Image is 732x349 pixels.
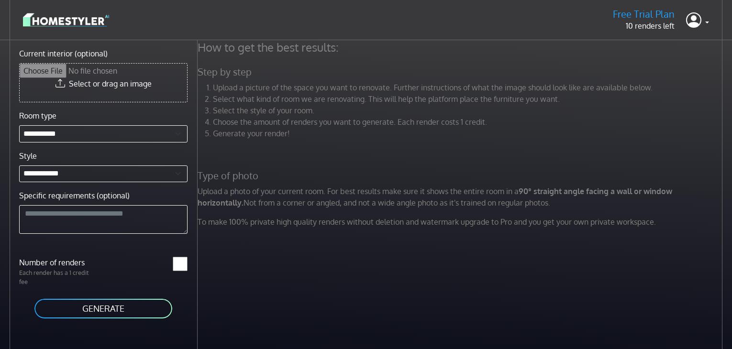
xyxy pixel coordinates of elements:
[613,8,675,20] h5: Free Trial Plan
[13,268,103,286] p: Each render has a 1 credit fee
[19,190,130,201] label: Specific requirements (optional)
[19,48,108,59] label: Current interior (optional)
[192,216,731,228] p: To make 100% private high quality renders without deletion and watermark upgrade to Pro and you g...
[19,150,37,162] label: Style
[213,105,725,116] li: Select the style of your room.
[213,116,725,128] li: Choose the amount of renders you want to generate. Each render costs 1 credit.
[192,185,731,208] p: Upload a photo of your current room. For best results make sure it shows the entire room in a Not...
[192,66,731,78] h5: Step by step
[192,40,731,55] h4: How to get the best results:
[213,82,725,93] li: Upload a picture of the space you want to renovate. Further instructions of what the image should...
[19,110,56,121] label: Room type
[33,298,173,319] button: GENERATE
[192,170,731,182] h5: Type of photo
[13,257,103,268] label: Number of renders
[613,20,675,32] p: 10 renders left
[23,11,109,28] img: logo-3de290ba35641baa71223ecac5eacb59cb85b4c7fdf211dc9aaecaaee71ea2f8.svg
[213,128,725,139] li: Generate your render!
[213,93,725,105] li: Select what kind of room we are renovating. This will help the platform place the furniture you w...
